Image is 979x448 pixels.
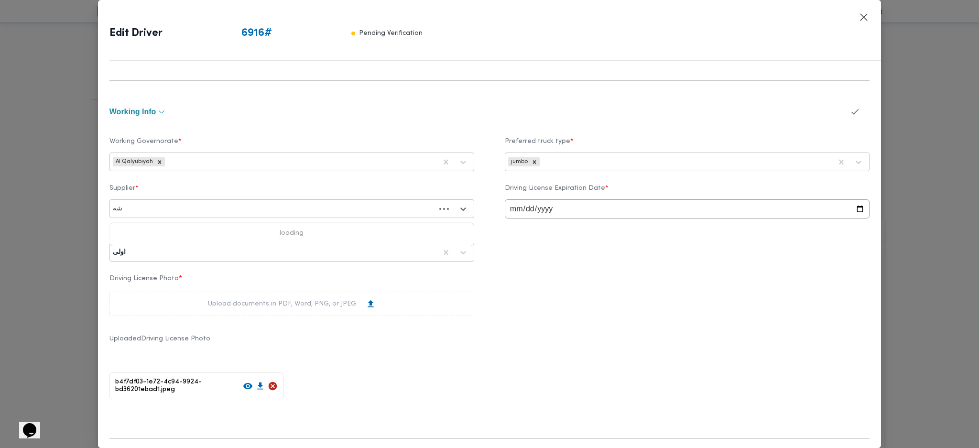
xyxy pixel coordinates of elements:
label: Supplier [109,185,474,199]
label: Preferred truck type [505,138,870,153]
div: b4f7df03-1e72-4c94-9924-bd36201ebad1.jpeg [109,372,283,399]
iframe: chat widget [10,410,40,438]
div: working Info [109,125,870,421]
div: Remove Al Qalyubiyah [154,157,165,167]
div: Upload documents in PDF, Word, PNG, or JPEG [208,299,376,309]
label: Driving License Expiration Date [505,185,870,199]
label: Driving license type [109,228,474,243]
label: Working Governorate [109,138,474,153]
input: DD/MM/YYY [505,199,870,219]
div: jumbo [508,157,529,167]
div: Al Qalyubiyah [113,157,154,167]
div: Edit Driver [109,11,423,55]
p: Pending Verification [359,26,423,41]
div: أولى [113,249,126,256]
button: Closes this modal window [858,11,870,23]
div: loading [110,226,474,241]
div: Remove jumbo [529,157,540,167]
span: 6916 # [241,26,272,41]
button: working Info [109,108,840,116]
span: working Info [109,108,156,116]
label: Driving License Photo [109,275,474,290]
label: Uploaded Driving License Photo [109,335,210,350]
